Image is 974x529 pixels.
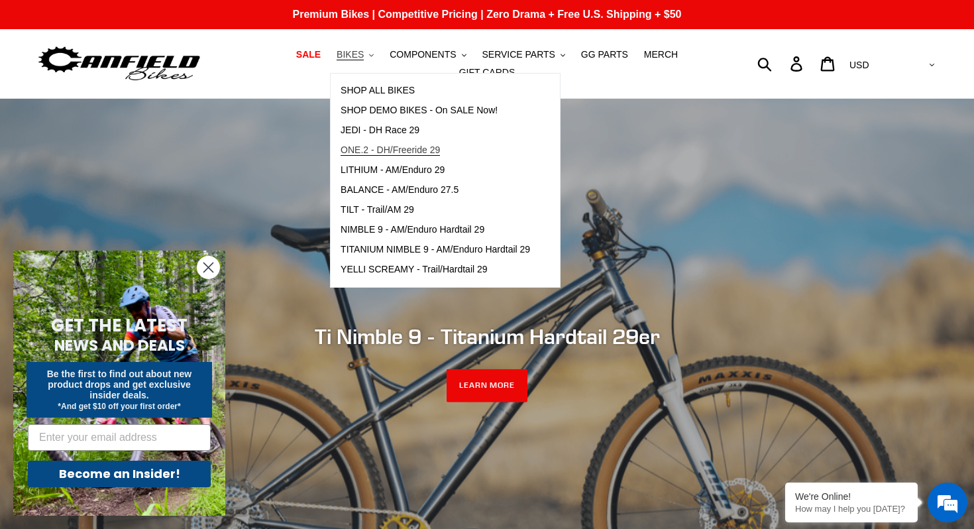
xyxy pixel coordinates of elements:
div: Minimize live chat window [217,7,249,38]
span: LITHIUM - AM/Enduro 29 [341,164,445,176]
span: TITANIUM NIMBLE 9 - AM/Enduro Hardtail 29 [341,244,530,255]
p: How may I help you today? [795,504,908,514]
span: MERCH [644,49,678,60]
a: GG PARTS [574,46,635,64]
a: MERCH [637,46,684,64]
span: GIFT CARDS [459,67,515,78]
input: Search [765,49,798,78]
span: GET THE LATEST [51,314,188,337]
span: BIKES [337,49,364,60]
a: BALANCE - AM/Enduro 27.5 [331,180,540,200]
span: COMPONENTS [390,49,456,60]
span: SERVICE PARTS [482,49,555,60]
img: d_696896380_company_1647369064580_696896380 [42,66,76,99]
span: YELLI SCREAMY - Trail/Hardtail 29 [341,264,488,275]
span: TILT - Trail/AM 29 [341,204,414,215]
span: We're online! [77,167,183,301]
button: COMPONENTS [383,46,472,64]
button: Become an Insider! [28,461,211,487]
button: Close dialog [197,256,220,279]
a: SHOP DEMO BIKES - On SALE Now! [331,101,540,121]
span: NEWS AND DEALS [54,335,185,356]
a: ONE.2 - DH/Freeride 29 [331,141,540,160]
a: LEARN MORE [447,369,528,402]
a: TITANIUM NIMBLE 9 - AM/Enduro Hardtail 29 [331,240,540,260]
button: SERVICE PARTS [475,46,571,64]
div: We're Online! [795,491,908,502]
span: BALANCE - AM/Enduro 27.5 [341,184,459,196]
a: NIMBLE 9 - AM/Enduro Hardtail 29 [331,220,540,240]
span: JEDI - DH Race 29 [341,125,419,136]
div: Chat with us now [89,74,243,91]
a: LITHIUM - AM/Enduro 29 [331,160,540,180]
span: SALE [296,49,321,60]
span: GG PARTS [581,49,628,60]
a: YELLI SCREAMY - Trail/Hardtail 29 [331,260,540,280]
span: SHOP DEMO BIKES - On SALE Now! [341,105,498,116]
button: BIKES [330,46,380,64]
span: NIMBLE 9 - AM/Enduro Hardtail 29 [341,224,484,235]
textarea: Type your message and hit 'Enter' [7,362,252,408]
a: JEDI - DH Race 29 [331,121,540,141]
h2: Ti Nimble 9 - Titanium Hardtail 29er [126,324,848,349]
a: GIFT CARDS [453,64,522,82]
a: TILT - Trail/AM 29 [331,200,540,220]
span: SHOP ALL BIKES [341,85,415,96]
div: Navigation go back [15,73,34,93]
img: Canfield Bikes [36,43,202,85]
input: Enter your email address [28,424,211,451]
span: Be the first to find out about new product drops and get exclusive insider deals. [47,369,192,400]
span: *And get $10 off your first order* [58,402,180,411]
span: ONE.2 - DH/Freeride 29 [341,145,440,156]
a: SALE [290,46,327,64]
a: SHOP ALL BIKES [331,81,540,101]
